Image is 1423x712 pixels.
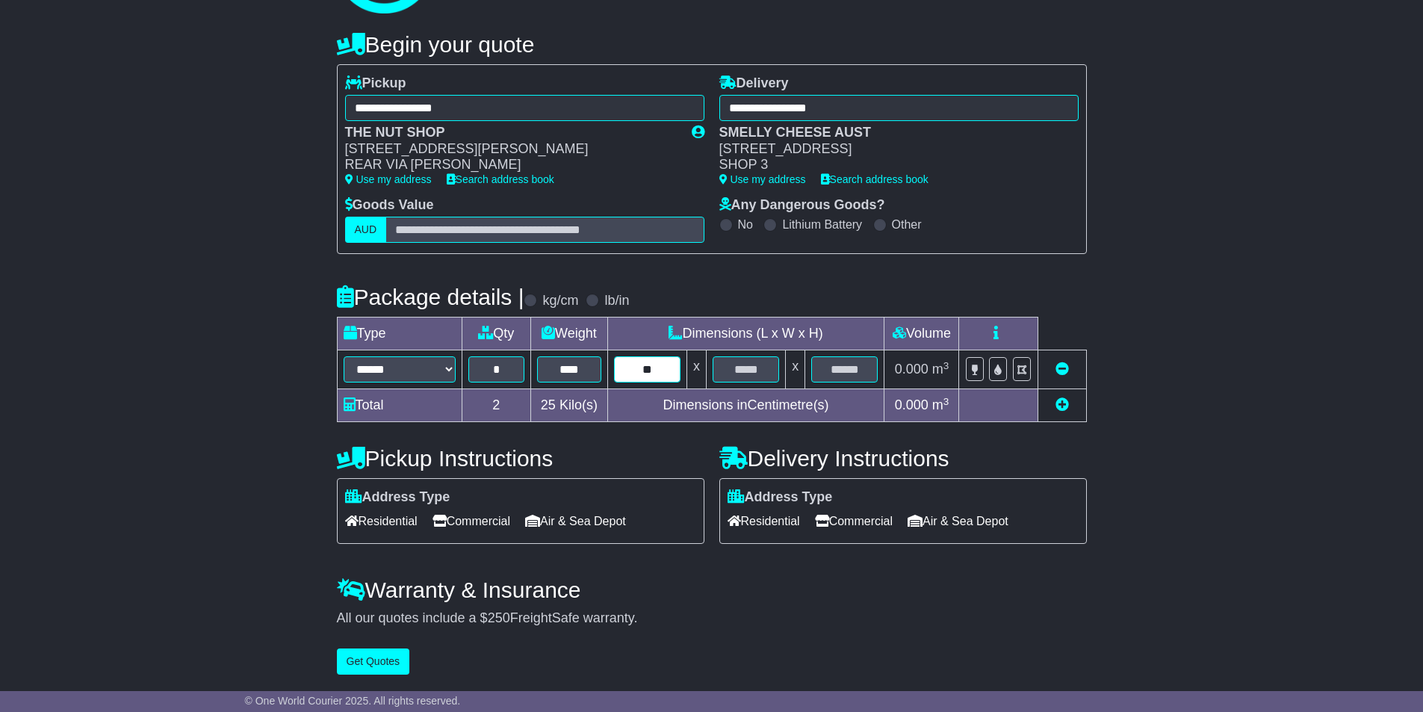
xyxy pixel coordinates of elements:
[728,510,800,533] span: Residential
[525,510,626,533] span: Air & Sea Depot
[345,157,677,173] div: REAR VIA [PERSON_NAME]
[604,293,629,309] label: lb/in
[719,197,885,214] label: Any Dangerous Goods?
[728,489,833,506] label: Address Type
[447,173,554,185] a: Search address book
[719,157,1064,173] div: SHOP 3
[686,350,706,389] td: x
[738,217,753,232] label: No
[895,397,928,412] span: 0.000
[719,75,789,92] label: Delivery
[531,389,608,422] td: Kilo(s)
[345,197,434,214] label: Goods Value
[345,510,418,533] span: Residential
[488,610,510,625] span: 250
[932,397,949,412] span: m
[337,446,704,471] h4: Pickup Instructions
[433,510,510,533] span: Commercial
[462,389,531,422] td: 2
[786,350,805,389] td: x
[345,173,432,185] a: Use my address
[337,389,462,422] td: Total
[719,125,1064,141] div: SMELLY CHEESE AUST
[345,75,406,92] label: Pickup
[337,648,410,675] button: Get Quotes
[542,293,578,309] label: kg/cm
[892,217,922,232] label: Other
[337,318,462,350] td: Type
[943,396,949,407] sup: 3
[719,173,806,185] a: Use my address
[719,141,1064,158] div: [STREET_ADDRESS]
[345,125,677,141] div: THE NUT SHOP
[607,389,884,422] td: Dimensions in Centimetre(s)
[895,362,928,377] span: 0.000
[345,489,450,506] label: Address Type
[908,510,1008,533] span: Air & Sea Depot
[815,510,893,533] span: Commercial
[1055,397,1069,412] a: Add new item
[932,362,949,377] span: m
[345,141,677,158] div: [STREET_ADDRESS][PERSON_NAME]
[245,695,461,707] span: © One World Courier 2025. All rights reserved.
[541,397,556,412] span: 25
[337,32,1087,57] h4: Begin your quote
[462,318,531,350] td: Qty
[607,318,884,350] td: Dimensions (L x W x H)
[821,173,928,185] a: Search address book
[719,446,1087,471] h4: Delivery Instructions
[531,318,608,350] td: Weight
[943,360,949,371] sup: 3
[782,217,862,232] label: Lithium Battery
[337,285,524,309] h4: Package details |
[345,217,387,243] label: AUD
[337,610,1087,627] div: All our quotes include a $ FreightSafe warranty.
[1055,362,1069,377] a: Remove this item
[884,318,959,350] td: Volume
[337,578,1087,602] h4: Warranty & Insurance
